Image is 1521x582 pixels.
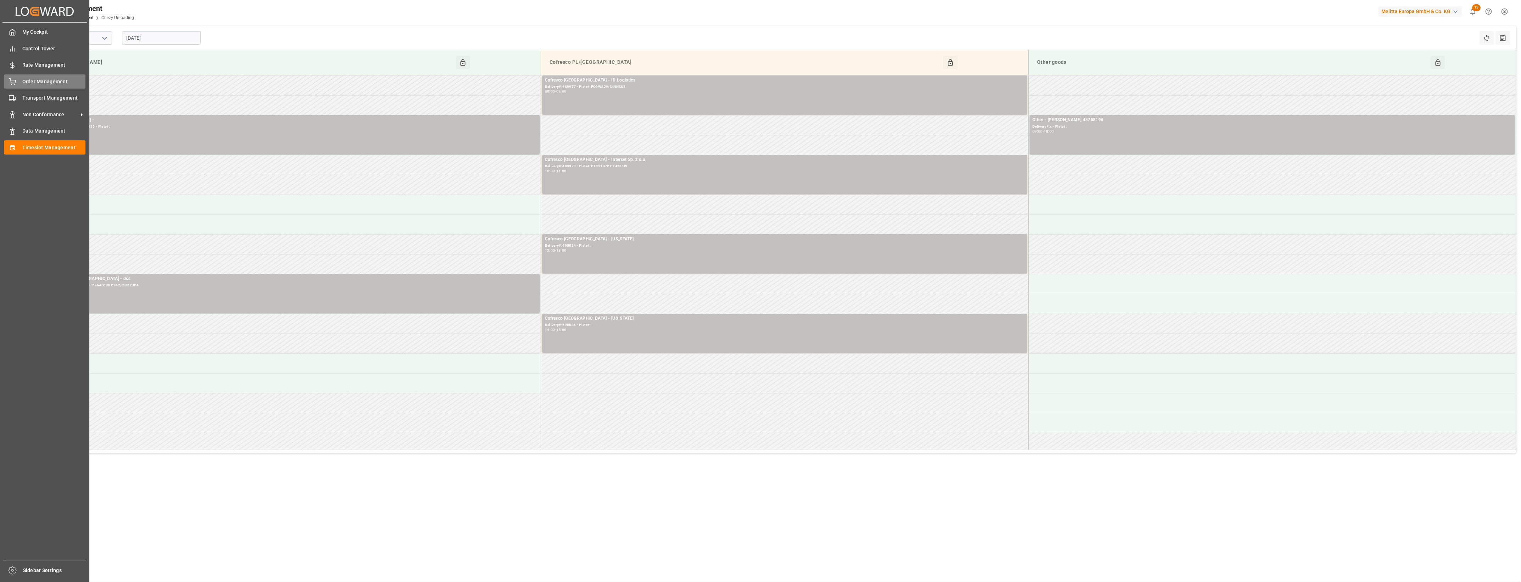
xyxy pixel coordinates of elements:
[4,91,85,105] a: Transport Management
[545,249,555,252] div: 12:00
[4,58,85,72] a: Rate Management
[4,74,85,88] a: Order Management
[1378,5,1465,18] button: Melitta Europa GmbH & Co. KG
[1032,130,1043,133] div: 09:00
[4,25,85,39] a: My Cockpit
[545,236,1024,243] div: Cofresco [GEOGRAPHIC_DATA] - [US_STATE]
[555,249,556,252] div: -
[556,249,567,252] div: 13:00
[22,78,86,85] span: Order Management
[547,56,943,69] div: Cofresco PL/[GEOGRAPHIC_DATA]
[555,328,556,331] div: -
[556,169,567,173] div: 11:00
[545,315,1024,322] div: Cofresco [GEOGRAPHIC_DATA] - [US_STATE]
[22,94,86,102] span: Transport Management
[1378,6,1462,17] div: Melitta Europa GmbH & Co. KG
[4,140,85,154] a: Timeslot Management
[545,156,1024,163] div: Cofresco [GEOGRAPHIC_DATA] - Interset Sp. z o.o.
[57,275,537,282] div: Cofresco [GEOGRAPHIC_DATA] - dss
[22,28,86,36] span: My Cockpit
[545,322,1024,328] div: Delivery#:490035 - Plate#:
[22,127,86,135] span: Data Management
[545,77,1024,84] div: Cofresco [GEOGRAPHIC_DATA] - ID Logistics
[555,169,556,173] div: -
[99,33,110,44] button: open menu
[545,84,1024,90] div: Delivery#:489977 - Plate#:PO9WS29/CINNS83
[556,328,567,331] div: 15:00
[23,567,87,574] span: Sidebar Settings
[4,41,85,55] a: Control Tower
[22,61,86,69] span: Rate Management
[57,124,537,130] div: Delivery#:400053535 - Plate#:
[59,56,456,69] div: [PERSON_NAME]
[4,124,85,138] a: Data Management
[545,328,555,331] div: 14:00
[545,90,555,93] div: 08:00
[1044,130,1054,133] div: 10:00
[545,169,555,173] div: 10:00
[1481,4,1497,19] button: Help Center
[1032,124,1512,130] div: Delivery#:x - Plate#:
[1472,4,1481,11] span: 13
[556,90,567,93] div: 09:00
[1032,117,1512,124] div: Other - [PERSON_NAME] 45758196
[1465,4,1481,19] button: show 13 new notifications
[57,117,537,124] div: [PERSON_NAME] -
[22,144,86,151] span: Timeslot Management
[555,90,556,93] div: -
[545,163,1024,169] div: Delivery#:489973 - Plate#:CTR5107P CT4381W
[1043,130,1044,133] div: -
[545,243,1024,249] div: Delivery#:490034 - Plate#:
[22,111,78,118] span: Non Conformance
[122,31,201,45] input: DD-MM-YYYY
[57,282,537,289] div: Delivery#:490056 - Plate#:CBR CF42/CBR 2JP4
[22,45,86,52] span: Control Tower
[1034,56,1431,69] div: Other goods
